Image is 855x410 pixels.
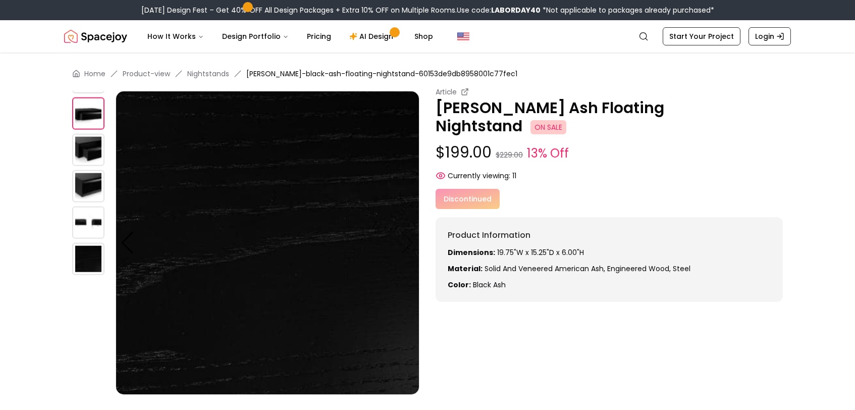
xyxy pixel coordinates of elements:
[72,207,104,239] img: https://storage.googleapis.com/spacejoy-main/assets/60153de9db8958001c77fec1/product_6_p1g7cijmi6f9
[84,69,105,79] a: Home
[496,150,523,160] small: $229.00
[448,264,483,274] strong: Material:
[406,26,441,46] a: Shop
[448,229,771,241] h6: Product Information
[663,27,740,45] a: Start Your Project
[448,247,771,258] p: 19.75"W x 15.25"D x 6.00"H
[141,5,714,15] div: [DATE] Design Fest – Get 40% OFF All Design Packages + Extra 10% OFF on Multiple Rooms.
[448,280,471,290] strong: Color:
[530,120,566,134] span: ON SALE
[123,69,170,79] a: Product-view
[187,69,229,79] a: Nightstands
[448,171,510,181] span: Currently viewing:
[491,5,541,15] b: LABORDAY40
[64,20,791,53] nav: Global
[341,26,404,46] a: AI Design
[72,170,104,202] img: https://storage.googleapis.com/spacejoy-main/assets/60153de9db8958001c77fec1/product_5_c3dioialgln
[72,69,783,79] nav: breadcrumb
[473,280,506,290] span: black ash
[436,143,783,163] p: $199.00
[448,247,495,258] strong: Dimensions:
[457,5,541,15] span: Use code:
[246,69,517,79] span: [PERSON_NAME]-black-ash-floating-nightstand-60153de9db8958001c77fec1
[139,26,212,46] button: How It Works
[64,26,127,46] a: Spacejoy
[72,97,104,130] img: https://storage.googleapis.com/spacejoy-main/assets/60153de9db8958001c77fec1/product_3_afp891g62a28
[527,144,569,163] small: 13% Off
[116,91,419,395] img: https://storage.googleapis.com/spacejoy-main/assets/60153de9db8958001c77fec1/product_7_j4jpc95le7k
[214,26,297,46] button: Design Portfolio
[436,99,783,135] p: [PERSON_NAME] Ash Floating Nightstand
[749,27,791,45] a: Login
[72,243,104,275] img: https://storage.googleapis.com/spacejoy-main/assets/60153de9db8958001c77fec1/product_7_j4jpc95le7k
[72,61,104,93] img: https://storage.googleapis.com/spacejoy-main/assets/60153de9db8958001c77fec1/product_2_4l4ak45jll1k
[299,26,339,46] a: Pricing
[457,30,469,42] img: United States
[485,264,690,274] span: Solid and veneered American Ash, engineered wood, steel
[541,5,714,15] span: *Not applicable to packages already purchased*
[436,87,457,97] small: Article
[64,26,127,46] img: Spacejoy Logo
[72,134,104,166] img: https://storage.googleapis.com/spacejoy-main/assets/60153de9db8958001c77fec1/product_4_7eimd3he81g7
[139,26,441,46] nav: Main
[512,171,516,181] span: 11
